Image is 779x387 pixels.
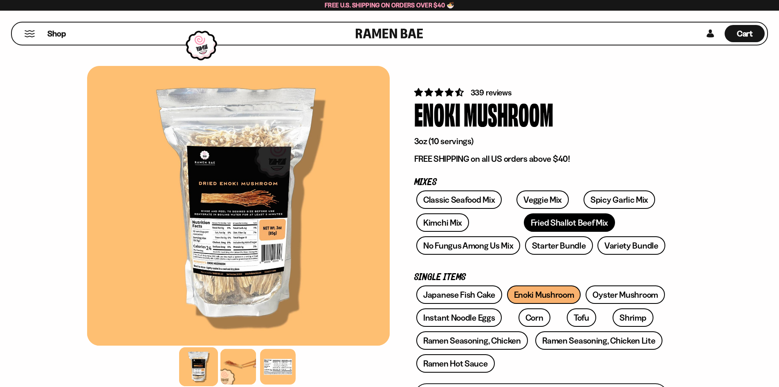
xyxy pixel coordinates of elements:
div: Cart [725,23,765,45]
p: Mixes [414,179,668,186]
a: No Fungus Among Us Mix [416,236,520,255]
a: Starter Bundle [525,236,593,255]
a: Shop [47,25,66,42]
a: Spicy Garlic Mix [584,190,655,209]
a: Variety Bundle [597,236,665,255]
a: Kimchi Mix [416,213,469,232]
a: Ramen Hot Sauce [416,354,495,373]
span: 339 reviews [471,88,512,97]
span: Shop [47,28,66,39]
a: Ramen Seasoning, Chicken [416,331,528,350]
span: 4.53 stars [414,87,465,97]
a: Shrimp [613,308,653,327]
a: Japanese Fish Cake [416,285,502,304]
div: Enoki [414,98,460,129]
a: Instant Noodle Eggs [416,308,502,327]
p: 3oz (10 servings) [414,136,668,147]
a: Tofu [567,308,596,327]
a: Corn [519,308,550,327]
p: FREE SHIPPING on all US orders above $40! [414,154,668,164]
a: Ramen Seasoning, Chicken Lite [535,331,662,350]
a: Veggie Mix [516,190,569,209]
p: Single Items [414,274,668,281]
a: Fried Shallot Beef Mix [524,213,615,232]
span: Cart [737,29,753,38]
a: Classic Seafood Mix [416,190,502,209]
div: Mushroom [464,98,553,129]
a: Oyster Mushroom [586,285,665,304]
button: Mobile Menu Trigger [24,30,35,37]
span: Free U.S. Shipping on Orders over $40 🍜 [325,1,454,9]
